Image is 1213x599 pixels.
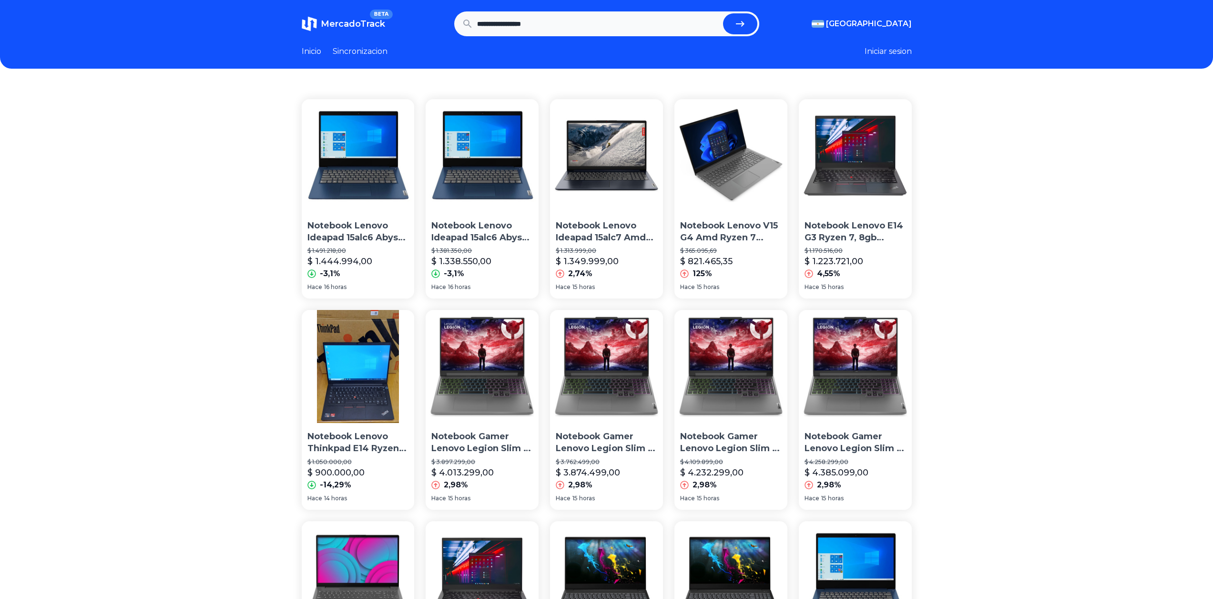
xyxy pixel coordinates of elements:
[302,99,415,299] a: Notebook Lenovo Ideapad 15alc6 Abyss Blue 15.6 , Amd Ryzen 5 5500u 8gb De Ram 256gb Ssd, Amd Rade...
[556,220,657,244] p: Notebook Lenovo Ideapad 15alc7 Amd Ryzen 7 8gb 512gb
[805,283,819,291] span: Hace
[680,495,695,502] span: Hace
[799,99,912,299] a: Notebook Lenovo E14 G3 Ryzen 7, 8gb 256gb Ssd FdosNotebook Lenovo E14 G3 Ryzen 7, 8gb 256gb Ssd F...
[865,46,912,57] button: Iniciar sesion
[674,310,787,423] img: Notebook Gamer Lenovo Legion Slim 5 16arp9 Amd Ryzen 7 7435hs 64gb Ddr5-sdram Ssd 1 Tb 16 Wqxga 2...
[431,247,533,255] p: $ 1.381.350,00
[431,431,533,454] p: Notebook Gamer Lenovo Legion Slim 5 16arp9 Amd Ryzen 7 7435hs 32gb Ddr5-sdram Ssd 1 Tb 16 Wqxga 2...
[307,255,372,268] p: $ 1.444.994,00
[674,99,787,299] a: Notebook Lenovo V15 G4 Amd Ryzen 7 7730u 8gb 512gb 15.6 FhdNotebook Lenovo V15 G4 Amd Ryzen 7 773...
[556,466,620,479] p: $ 3.874.499,00
[572,495,595,502] span: 15 horas
[370,10,392,19] span: BETA
[674,310,787,509] a: Notebook Gamer Lenovo Legion Slim 5 16arp9 Amd Ryzen 7 7435hs 64gb Ddr5-sdram Ssd 1 Tb 16 Wqxga 2...
[805,220,906,244] p: Notebook Lenovo E14 G3 Ryzen 7, 8gb 256gb Ssd Fdos
[805,466,868,479] p: $ 4.385.099,00
[444,479,468,491] p: 2,98%
[550,99,663,212] img: Notebook Lenovo Ideapad 15alc7 Amd Ryzen 7 8gb 512gb
[568,479,592,491] p: 2,98%
[697,283,719,291] span: 15 horas
[426,99,539,212] img: Notebook Lenovo Ideapad 15alc6 Abyss Blue 15.6 , Amd Ryzen 5 5500u 8gb De Ram 256gb Ssd, Amd Rade...
[302,16,317,31] img: MercadoTrack
[302,310,415,423] img: Notebook Lenovo Thinkpad E14 Ryzen 7 8gb Ram Ssd 258gb
[556,458,657,466] p: $ 3.762.499,00
[426,99,539,299] a: Notebook Lenovo Ideapad 15alc6 Abyss Blue 15.6 , Amd Ryzen 5 5500u 8gb De Ram 256gb Ssd, Amd Rade...
[307,458,409,466] p: $ 1.050.000,00
[821,283,844,291] span: 15 horas
[320,479,351,491] p: -14,29%
[431,458,533,466] p: $ 3.897.299,00
[550,310,663,423] img: Notebook Gamer Lenovo Legion Slim 5 16arp9 Amd Ryzen 7 7435hs 24gb Ddr5-sdram Ssd 512gb 16 Wqxga ...
[556,283,571,291] span: Hace
[320,268,340,279] p: -3,1%
[302,310,415,509] a: Notebook Lenovo Thinkpad E14 Ryzen 7 8gb Ram Ssd 258gbNotebook Lenovo Thinkpad E14 Ryzen 7 8gb Ra...
[324,283,347,291] span: 16 horas
[693,479,717,491] p: 2,98%
[307,247,409,255] p: $ 1.491.218,00
[799,310,912,509] a: Notebook Gamer Lenovo Legion Slim 5 16arp9 Amd Ryzen 7 7435hs 64gb Ddr5-sdram Ssd 2 Tb 16 Wqxga 2...
[307,495,322,502] span: Hace
[448,283,470,291] span: 16 horas
[680,431,782,454] p: Notebook Gamer Lenovo Legion Slim 5 16arp9 Amd Ryzen 7 7435hs 64gb Ddr5-sdram Ssd 1 Tb 16 Wqxga 2...
[680,466,744,479] p: $ 4.232.299,00
[302,99,415,212] img: Notebook Lenovo Ideapad 15alc6 Abyss Blue 15.6 , Amd Ryzen 5 5500u 8gb De Ram 256gb Ssd, Amd Rade...
[448,495,470,502] span: 15 horas
[444,268,464,279] p: -3,1%
[302,16,385,31] a: MercadoTrackBETA
[821,495,844,502] span: 15 horas
[805,495,819,502] span: Hace
[431,255,491,268] p: $ 1.338.550,00
[680,220,782,244] p: Notebook Lenovo V15 G4 Amd Ryzen 7 7730u 8gb 512gb 15.6 Fhd
[333,46,387,57] a: Sincronizacion
[674,99,787,212] img: Notebook Lenovo V15 G4 Amd Ryzen 7 7730u 8gb 512gb 15.6 Fhd
[556,247,657,255] p: $ 1.313.999,00
[550,310,663,509] a: Notebook Gamer Lenovo Legion Slim 5 16arp9 Amd Ryzen 7 7435hs 24gb Ddr5-sdram Ssd 512gb 16 Wqxga ...
[812,18,912,30] button: [GEOGRAPHIC_DATA]
[556,431,657,454] p: Notebook Gamer Lenovo Legion Slim 5 16arp9 Amd Ryzen 7 7435hs 24gb Ddr5-sdram Ssd 512gb 16 Wqxga ...
[817,268,840,279] p: 4,55%
[805,247,906,255] p: $ 1.170.516,00
[805,458,906,466] p: $ 4.258.299,00
[680,255,733,268] p: $ 821.465,35
[426,310,539,423] img: Notebook Gamer Lenovo Legion Slim 5 16arp9 Amd Ryzen 7 7435hs 32gb Ddr5-sdram Ssd 1 Tb 16 Wqxga 2...
[680,283,695,291] span: Hace
[799,310,912,423] img: Notebook Gamer Lenovo Legion Slim 5 16arp9 Amd Ryzen 7 7435hs 64gb Ddr5-sdram Ssd 2 Tb 16 Wqxga 2...
[307,220,409,244] p: Notebook Lenovo Ideapad 15alc6 Abyss Blue 15.6 , Amd Ryzen 5 5500u 8gb De Ram 256gb Ssd, Amd Rade...
[556,255,619,268] p: $ 1.349.999,00
[680,247,782,255] p: $ 365.095,69
[426,310,539,509] a: Notebook Gamer Lenovo Legion Slim 5 16arp9 Amd Ryzen 7 7435hs 32gb Ddr5-sdram Ssd 1 Tb 16 Wqxga 2...
[805,431,906,454] p: Notebook Gamer Lenovo Legion Slim 5 16arp9 Amd Ryzen 7 7435hs 64gb Ddr5-sdram Ssd 2 Tb 16 Wqxga 2...
[817,479,841,491] p: 2,98%
[550,99,663,299] a: Notebook Lenovo Ideapad 15alc7 Amd Ryzen 7 8gb 512gbNotebook Lenovo Ideapad 15alc7 Amd Ryzen 7 8g...
[307,431,409,454] p: Notebook Lenovo Thinkpad E14 Ryzen 7 8gb Ram Ssd 258gb
[321,19,385,29] span: MercadoTrack
[324,495,347,502] span: 14 horas
[697,495,719,502] span: 15 horas
[568,268,592,279] p: 2,74%
[572,283,595,291] span: 15 horas
[826,18,912,30] span: [GEOGRAPHIC_DATA]
[307,283,322,291] span: Hace
[431,466,494,479] p: $ 4.013.299,00
[805,255,863,268] p: $ 1.223.721,00
[799,99,912,212] img: Notebook Lenovo E14 G3 Ryzen 7, 8gb 256gb Ssd Fdos
[302,46,321,57] a: Inicio
[693,268,712,279] p: 125%
[812,20,824,28] img: Argentina
[431,495,446,502] span: Hace
[680,458,782,466] p: $ 4.109.899,00
[556,495,571,502] span: Hace
[307,466,365,479] p: $ 900.000,00
[431,283,446,291] span: Hace
[431,220,533,244] p: Notebook Lenovo Ideapad 15alc6 Abyss Blue 15.6 , Amd Ryzen 5 5500u 8gb De Ram 256gb Ssd, Amd Rade...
